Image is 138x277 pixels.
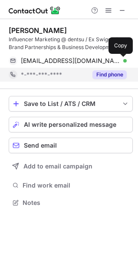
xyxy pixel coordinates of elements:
[9,138,133,153] button: Send email
[92,70,127,79] button: Reveal Button
[24,121,116,128] span: AI write personalized message
[9,5,61,16] img: ContactOut v5.3.10
[9,197,133,209] button: Notes
[9,179,133,191] button: Find work email
[9,117,133,132] button: AI write personalized message
[23,163,92,170] span: Add to email campaign
[21,57,120,65] span: [EMAIL_ADDRESS][DOMAIN_NAME]
[9,26,67,35] div: [PERSON_NAME]
[23,181,129,189] span: Find work email
[9,158,133,174] button: Add to email campaign
[24,100,118,107] div: Save to List / ATS / CRM
[9,96,133,112] button: save-profile-one-click
[24,142,57,149] span: Send email
[9,36,133,51] div: Influencer Marketing @ dentsu / Ex Swiggy / Brand Partnerships & Business Development
[23,199,129,207] span: Notes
